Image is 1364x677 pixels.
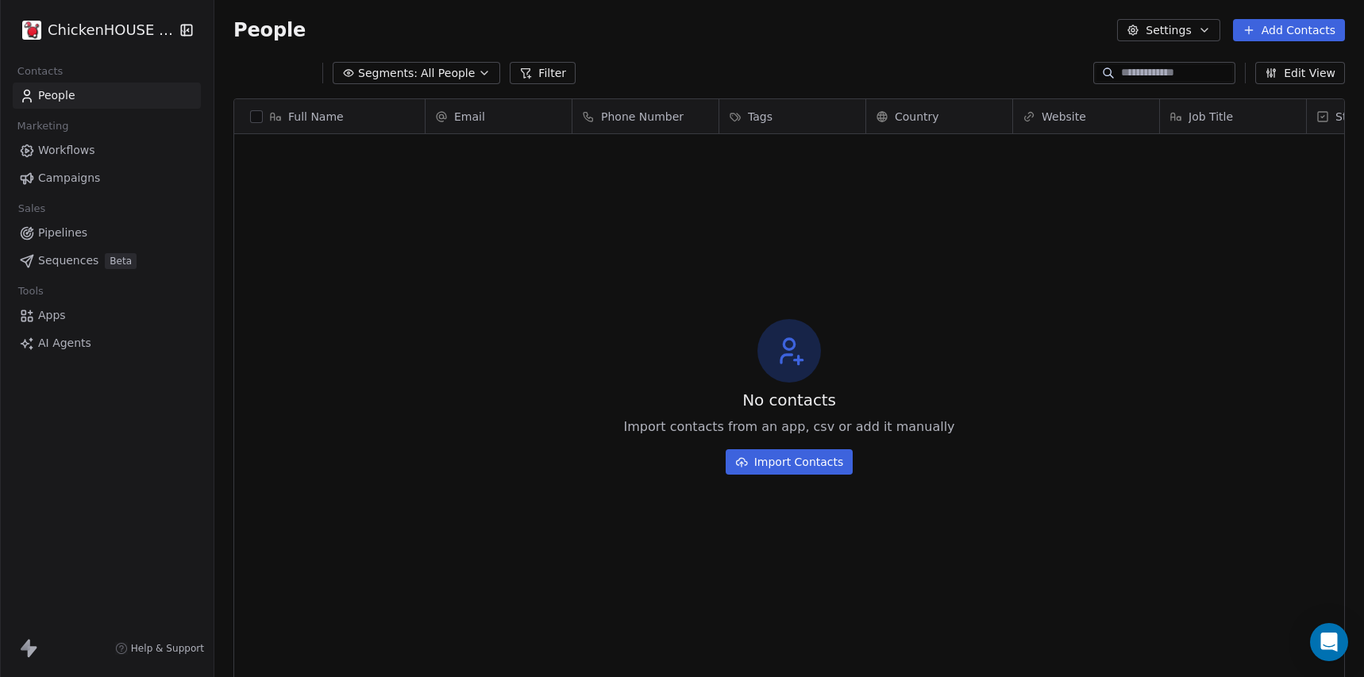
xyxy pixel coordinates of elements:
span: ChickenHOUSE snc [48,20,175,40]
span: Apps [38,307,66,324]
button: Settings [1117,19,1220,41]
a: Workflows [13,137,201,163]
a: AI Agents [13,330,201,356]
span: Tools [11,279,50,303]
a: Pipelines [13,220,201,246]
span: Help & Support [131,642,204,655]
button: Import Contacts [726,449,853,475]
span: AI Agents [38,335,91,352]
span: Sales [11,197,52,221]
div: Job Title [1160,99,1306,133]
a: Apps [13,302,201,329]
div: Full Name [234,99,425,133]
span: Phone Number [601,109,684,125]
span: People [38,87,75,104]
div: Phone Number [572,99,719,133]
span: Import contacts from an app, csv or add it manually [623,417,954,437]
span: No contacts [742,389,836,411]
div: Country [866,99,1012,133]
a: Campaigns [13,165,201,191]
div: Open Intercom Messenger [1310,623,1348,661]
span: Email [454,109,485,125]
button: Add Contacts [1233,19,1345,41]
span: Workflows [38,142,95,159]
span: Pipelines [38,225,87,241]
button: ChickenHOUSE snc [19,17,169,44]
span: All People [421,65,475,82]
a: Help & Support [115,642,204,655]
a: People [13,83,201,109]
div: Website [1013,99,1159,133]
div: Tags [719,99,865,133]
span: Sequences [38,252,98,269]
a: Import Contacts [726,443,853,475]
button: Edit View [1255,62,1345,84]
span: Segments: [358,65,418,82]
div: Email [426,99,572,133]
a: SequencesBeta [13,248,201,274]
img: Betty2017.jpg [22,21,41,40]
button: Filter [510,62,576,84]
span: Beta [105,253,137,269]
span: Contacts [10,60,70,83]
span: Country [895,109,939,125]
span: Website [1042,109,1086,125]
span: Full Name [288,109,344,125]
div: grid [234,134,426,657]
span: People [233,18,306,42]
span: Tags [748,109,773,125]
span: Campaigns [38,170,100,187]
span: Marketing [10,114,75,138]
span: Job Title [1189,109,1233,125]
